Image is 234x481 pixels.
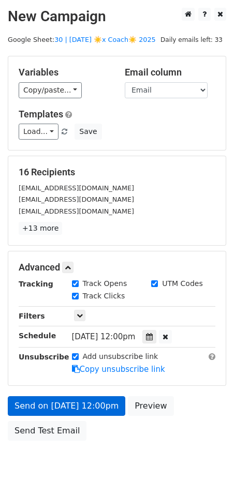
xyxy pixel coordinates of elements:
[19,207,134,215] small: [EMAIL_ADDRESS][DOMAIN_NAME]
[19,262,215,273] h5: Advanced
[19,124,58,140] a: Load...
[162,278,202,289] label: UTM Codes
[83,278,127,289] label: Track Opens
[19,67,109,78] h5: Variables
[19,332,56,340] strong: Schedule
[19,312,45,320] strong: Filters
[8,396,125,416] a: Send on [DATE] 12:00pm
[8,36,156,43] small: Google Sheet:
[83,351,158,362] label: Add unsubscribe link
[8,421,86,441] a: Send Test Email
[19,353,69,361] strong: Unsubscribe
[19,280,53,288] strong: Tracking
[157,36,226,43] a: Daily emails left: 33
[19,196,134,203] small: [EMAIL_ADDRESS][DOMAIN_NAME]
[54,36,156,43] a: 30 | [DATE] ☀️x Coach☀️ 2025
[19,184,134,192] small: [EMAIL_ADDRESS][DOMAIN_NAME]
[125,67,215,78] h5: Email column
[19,109,63,119] a: Templates
[19,222,62,235] a: +13 more
[128,396,173,416] a: Preview
[8,8,226,25] h2: New Campaign
[72,365,165,374] a: Copy unsubscribe link
[157,34,226,46] span: Daily emails left: 33
[72,332,136,341] span: [DATE] 12:00pm
[83,291,125,302] label: Track Clicks
[182,431,234,481] iframe: Chat Widget
[19,82,82,98] a: Copy/paste...
[19,167,215,178] h5: 16 Recipients
[75,124,101,140] button: Save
